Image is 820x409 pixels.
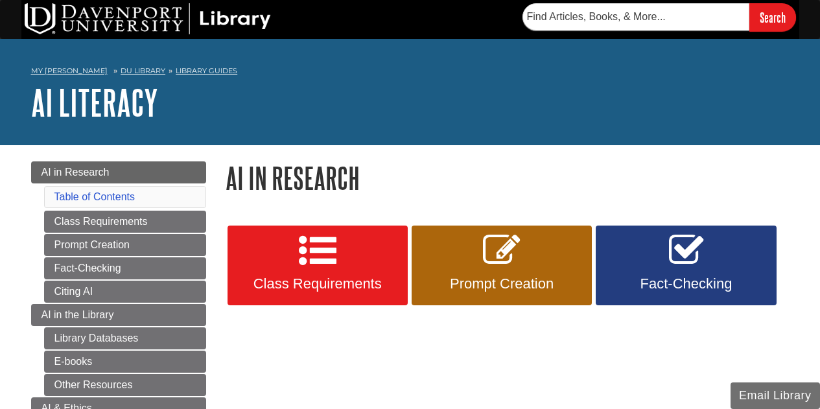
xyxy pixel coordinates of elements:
[31,304,206,326] a: AI in the Library
[44,234,206,256] a: Prompt Creation
[41,167,110,178] span: AI in Research
[228,226,408,306] a: Class Requirements
[237,275,398,292] span: Class Requirements
[605,275,766,292] span: Fact-Checking
[44,351,206,373] a: E-books
[31,65,108,76] a: My [PERSON_NAME]
[44,327,206,349] a: Library Databases
[44,257,206,279] a: Fact-Checking
[176,66,237,75] a: Library Guides
[41,309,114,320] span: AI in the Library
[31,62,790,83] nav: breadcrumb
[226,161,790,194] h1: AI in Research
[522,3,749,30] input: Find Articles, Books, & More...
[44,281,206,303] a: Citing AI
[44,211,206,233] a: Class Requirements
[749,3,796,31] input: Search
[731,382,820,409] button: Email Library
[44,374,206,396] a: Other Resources
[31,82,158,123] a: AI Literacy
[412,226,592,306] a: Prompt Creation
[596,226,776,306] a: Fact-Checking
[522,3,796,31] form: Searches DU Library's articles, books, and more
[421,275,582,292] span: Prompt Creation
[25,3,271,34] img: DU Library
[54,191,135,202] a: Table of Contents
[121,66,165,75] a: DU Library
[31,161,206,183] a: AI in Research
